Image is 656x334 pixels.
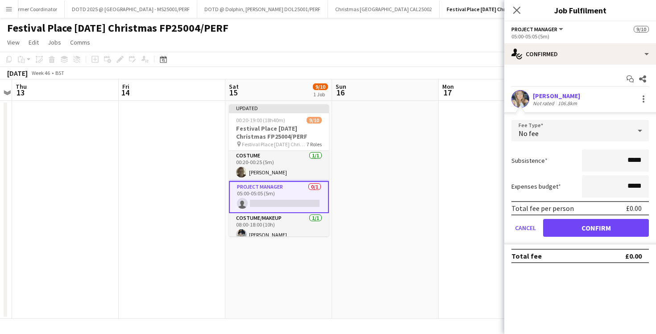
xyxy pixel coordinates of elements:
span: Comms [70,38,90,46]
app-job-card: Updated00:20-19:00 (18h40m)9/10Festival Place [DATE] Christmas FP25004/PERF Festival Place [DATE]... [229,104,329,236]
span: 14 [121,87,129,98]
div: 1 Job [313,91,328,98]
span: Fri [122,82,129,91]
app-card-role: Costume/Makeup1/108:00-18:00 (10h)[PERSON_NAME] [229,213,329,243]
span: No fee [519,129,539,138]
button: Cancel [511,219,540,237]
div: £0.00 [626,204,642,213]
span: Jobs [48,38,61,46]
a: Edit [25,37,42,48]
button: DOTD 2025 @ [GEOGRAPHIC_DATA] - MS25001/PERF [65,0,197,18]
span: 15 [228,87,239,98]
button: Project Manager [511,26,565,33]
span: Festival Place [DATE] Christmas FP25004/PERF [242,141,307,148]
span: 9/10 [634,26,649,33]
label: Expenses budget [511,182,561,190]
div: Total fee per person [511,204,574,213]
span: 17 [441,87,454,98]
div: 05:00-05:05 (5m) [511,33,649,40]
h3: Festival Place [DATE] Christmas FP25004/PERF [229,124,329,140]
span: Project Manager [511,26,557,33]
span: 13 [14,87,27,98]
span: Thu [16,82,27,91]
span: 7 Roles [307,141,322,148]
button: Festival Place [DATE] Christmas FP25004/PERF [440,0,563,18]
span: 9/10 [313,83,328,90]
app-card-role: Costume1/100:20-00:25 (5m)[PERSON_NAME] [229,151,329,181]
div: 106.8km [556,100,579,107]
h3: Job Fulfilment [504,4,656,16]
div: [DATE] [7,69,28,78]
app-card-role: Project Manager0/105:00-05:05 (5m) [229,181,329,213]
span: 9/10 [307,117,322,124]
div: £0.00 [625,252,642,260]
h1: Festival Place [DATE] Christmas FP25004/PERF [7,21,228,35]
div: Total fee [511,252,542,260]
span: Sat [229,82,239,91]
span: 00:20-19:00 (18h40m) [236,117,285,124]
span: Week 46 [29,70,52,76]
div: Updated [229,104,329,111]
a: Comms [66,37,94,48]
div: [PERSON_NAME] [533,92,580,100]
button: DOTD @ Dolphin, [PERSON_NAME] DOL25001/PERF [197,0,328,18]
span: Edit [29,38,39,46]
span: Mon [442,82,454,91]
div: BST [55,70,64,76]
div: Not rated [533,100,556,107]
a: Jobs [44,37,65,48]
span: 16 [334,87,346,98]
a: View [4,37,23,48]
button: Confirm [543,219,649,237]
span: Sun [336,82,346,91]
button: Christmas [GEOGRAPHIC_DATA] CAL25002 [328,0,440,18]
span: View [7,38,20,46]
label: Subsistence [511,157,548,165]
div: Confirmed [504,43,656,65]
